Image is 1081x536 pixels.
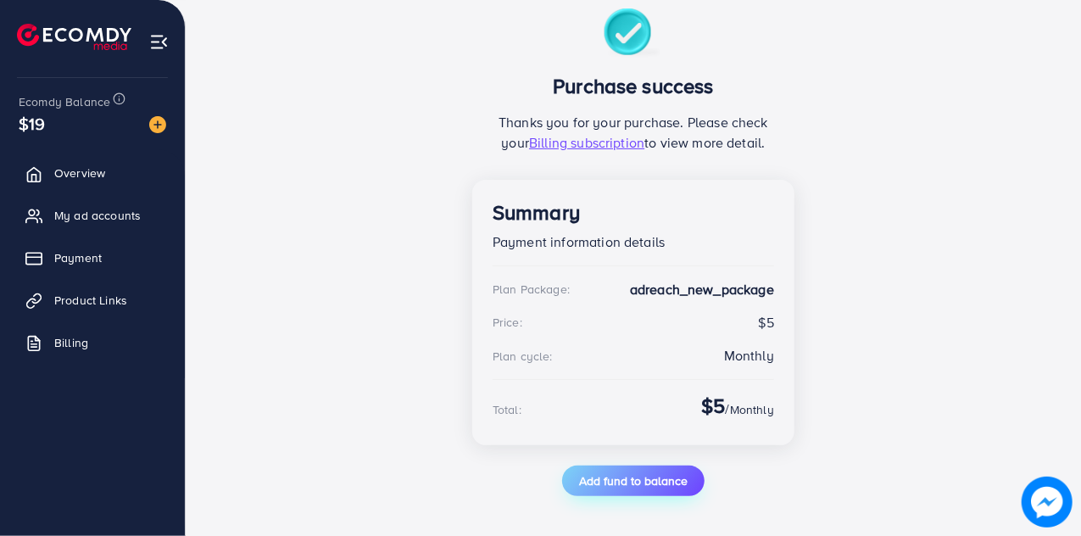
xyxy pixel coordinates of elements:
button: Add fund to balance [562,466,705,496]
span: Monthly [730,401,774,418]
a: Billing [13,326,172,360]
div: $5 [493,313,774,332]
a: My ad accounts [13,198,172,232]
div: Plan Package: [493,281,570,298]
p: Thanks you for your purchase. Please check your to view more detail. [493,112,774,153]
h3: Summary [493,200,774,225]
span: $19 [19,111,45,136]
img: image [1022,477,1073,528]
div: / [701,394,774,425]
img: logo [17,24,131,50]
div: Plan cycle: [493,348,553,365]
span: Billing subscription [529,133,644,152]
div: Monthly [724,346,774,366]
img: image [149,116,166,133]
span: Billing [54,334,88,351]
span: Overview [54,165,105,181]
h3: $5 [701,394,725,418]
div: Price: [493,314,522,331]
span: Add fund to balance [579,472,688,489]
p: Payment information details [493,232,774,252]
h3: Purchase success [493,74,774,98]
img: menu [149,32,169,52]
a: Overview [13,156,172,190]
a: Product Links [13,283,172,317]
div: Total: [493,401,521,418]
span: Payment [54,249,102,266]
span: My ad accounts [54,207,141,224]
strong: adreach_new_package [630,280,774,299]
a: Payment [13,241,172,275]
img: success [604,8,664,60]
span: Product Links [54,292,127,309]
span: Ecomdy Balance [19,93,110,110]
